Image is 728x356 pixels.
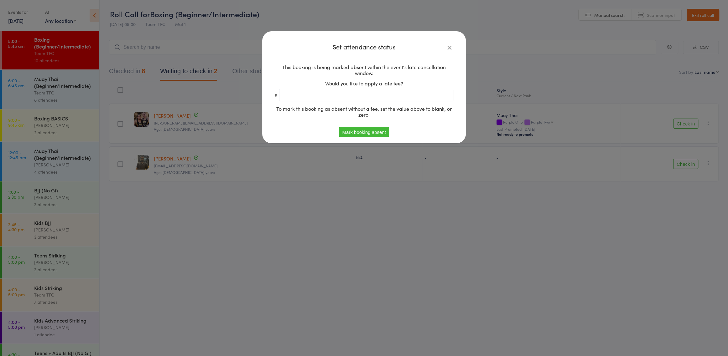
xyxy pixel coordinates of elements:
[275,64,453,76] div: This booking is being marked absent within the event's late cancellation window.
[339,127,389,137] button: Mark booking absent
[446,44,453,51] a: Close
[275,44,453,50] h4: Set attendance status
[275,92,278,98] span: $
[275,106,453,118] div: To mark this booking as absent without a fee, set the value above to blank, or zero.
[275,80,453,86] div: Would you like to apply a late fee?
